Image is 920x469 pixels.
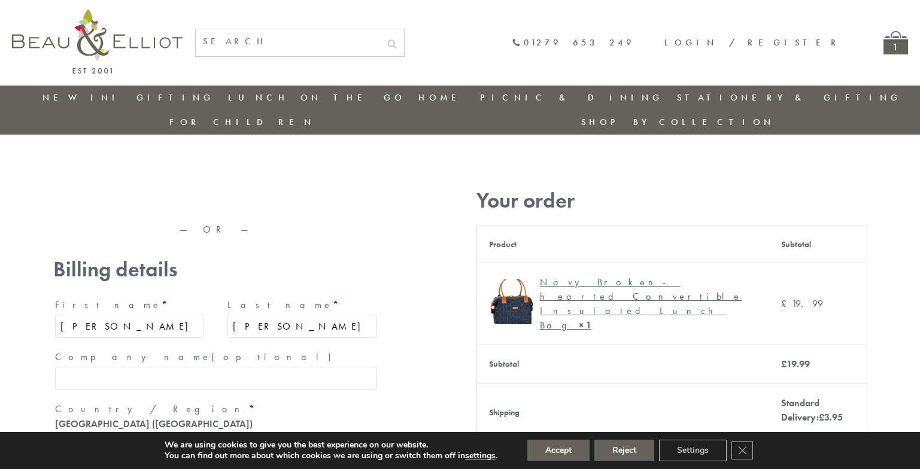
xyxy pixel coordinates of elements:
a: For Children [169,116,315,128]
span: £ [819,411,824,424]
th: Product [476,226,769,263]
button: Close GDPR Cookie Banner [731,441,753,459]
button: settings [465,450,496,461]
input: SEARCH [196,29,380,54]
strong: [GEOGRAPHIC_DATA] ([GEOGRAPHIC_DATA]) [55,418,253,430]
a: Gifting [136,92,214,103]
a: Home [418,92,466,103]
bdi: 19.99 [781,358,810,370]
button: Reject [594,440,654,461]
p: We are using cookies to give you the best experience on our website. [165,440,497,450]
a: New in! [42,92,123,103]
a: 1 [883,31,908,54]
span: (optional) [211,351,338,363]
a: Shop by collection [581,116,775,128]
button: Settings [659,440,727,461]
a: Login / Register [664,36,842,48]
span: £ [781,297,792,310]
button: Accept [527,440,590,461]
label: First name [55,296,205,315]
bdi: 3.95 [819,411,843,424]
th: Subtotal [476,345,769,383]
th: Shipping [476,383,769,441]
strong: × 1 [579,319,591,331]
label: Company name [55,348,377,367]
a: Stationery & Gifting [677,92,901,103]
iframe: Secure express checkout frame [51,184,215,212]
label: Country / Region [55,400,377,419]
img: logo [12,9,183,74]
a: Navy Broken-hearted Convertible Insulated Lunch Bag Navy Broken-hearted Convertible Insulated Lun... [489,275,757,333]
th: Subtotal [769,226,867,263]
iframe: Secure express checkout frame [217,184,381,212]
label: Last name [227,296,377,315]
p: — OR — [53,224,379,235]
img: Navy Broken-hearted Convertible Insulated Lunch Bag [489,279,534,324]
a: Picnic & Dining [480,92,663,103]
div: Navy Broken-hearted Convertible Insulated Lunch Bag [540,275,748,333]
a: 01279 653 249 [512,38,634,48]
h3: Your order [476,188,867,213]
a: Lunch On The Go [228,92,405,103]
p: You can find out more about which cookies we are using or switch them off in . [165,450,497,461]
h3: Billing details [53,257,379,282]
label: Standard Delivery: [781,397,843,424]
bdi: 19.99 [781,297,823,310]
span: £ [781,358,787,370]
